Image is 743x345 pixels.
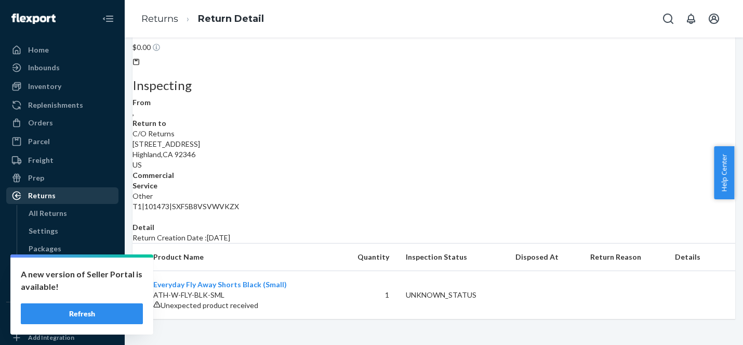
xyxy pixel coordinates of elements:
[28,173,44,183] div: Prep
[28,100,83,110] div: Replenishments
[132,160,735,170] p: US
[6,331,118,344] a: Add Integration
[6,277,118,293] a: Billing
[132,108,134,117] span: ,
[406,290,499,300] div: UNKNOWN_STATUS
[11,14,56,24] img: Flexport logo
[28,333,74,342] div: Add Integration
[198,13,264,24] a: Return Detail
[28,81,61,92] div: Inventory
[397,244,507,271] th: Inspection Status
[6,133,118,150] a: Parcel
[6,42,118,58] a: Home
[6,97,118,113] a: Replenishments
[681,8,701,29] button: Open notifications
[23,240,119,257] a: Packages
[132,42,735,53] p: $0.00
[132,191,153,200] span: Other
[132,171,174,180] strong: Commercial
[132,244,337,271] th: Product Name
[337,271,397,320] td: 1
[582,244,667,271] th: Return Reason
[29,226,58,236] div: Settings
[132,233,735,243] p: Return Creation Date : [DATE]
[132,222,735,233] dt: Detail
[98,8,118,29] button: Close Navigation
[28,45,49,55] div: Home
[6,78,118,95] a: Inventory
[337,244,397,271] th: Quantity
[153,290,328,300] p: ATH-W-FLY-BLK-SML
[21,303,143,324] button: Refresh
[28,155,54,165] div: Freight
[6,258,118,275] a: Reporting
[133,4,272,34] ol: breadcrumbs
[21,268,143,293] p: A new version of Seller Portal is available!
[28,136,50,147] div: Parcel
[6,59,118,76] a: Inbounds
[28,190,56,201] div: Returns
[6,114,118,131] a: Orders
[714,146,734,199] button: Help Center
[132,79,735,92] h3: Inspecting
[132,139,735,149] p: [STREET_ADDRESS]
[29,208,67,219] div: All Returns
[6,187,118,204] a: Returns
[153,280,287,289] a: Everyday Fly Away Shorts Black (Small)
[23,205,119,222] a: All Returns
[667,244,735,271] th: Details
[29,244,61,254] div: Packages
[6,152,118,169] a: Freight
[23,223,119,239] a: Settings
[658,8,679,29] button: Open Search Box
[507,244,582,271] th: Disposed At
[132,181,735,191] dt: Service
[704,8,724,29] button: Open account menu
[132,129,735,139] p: C/O Returns
[132,201,735,212] div: T1|101473|SXF5B8VSVWVKZX
[28,118,53,128] div: Orders
[132,149,735,160] p: Highland , CA 92346
[6,311,118,327] button: Integrations
[132,118,735,129] dt: Return to
[28,62,60,73] div: Inbounds
[6,170,118,186] a: Prep
[132,97,735,108] dt: From
[161,301,258,310] span: Unexpected product received
[141,13,178,24] a: Returns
